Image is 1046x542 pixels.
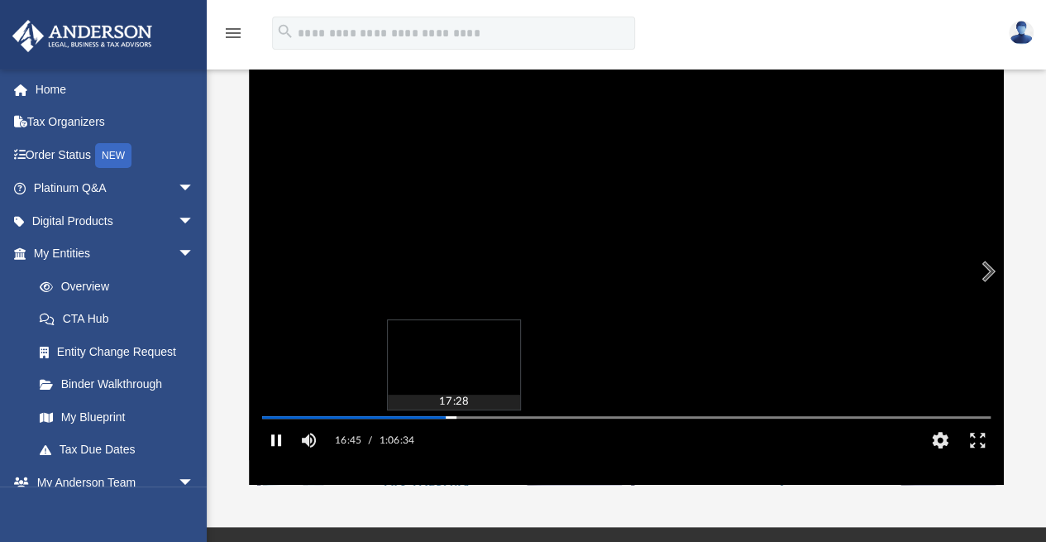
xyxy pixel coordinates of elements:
[968,248,1005,295] button: Next File
[249,58,1005,485] div: File preview
[23,270,219,303] a: Overview
[178,466,211,500] span: arrow_drop_down
[335,424,361,457] label: 16:45
[12,172,219,205] a: Platinum Q&Aarrow_drop_down
[276,22,294,41] i: search
[12,73,219,106] a: Home
[23,303,219,336] a: CTA Hub
[223,31,243,43] a: menu
[12,237,219,271] a: My Entitiesarrow_drop_down
[294,424,324,457] button: Mute
[178,204,211,238] span: arrow_drop_down
[958,424,996,457] button: Enter fullscreen
[223,23,243,43] i: menu
[23,335,219,368] a: Entity Change Request
[12,204,219,237] a: Digital Productsarrow_drop_down
[7,20,157,52] img: Anderson Advisors Platinum Portal
[23,368,219,401] a: Binder Walkthrough
[257,424,294,457] button: Pause
[12,106,219,139] a: Tax Organizers
[23,401,211,434] a: My Blueprint
[178,172,211,206] span: arrow_drop_down
[12,466,211,499] a: My Anderson Teamarrow_drop_down
[95,143,131,168] div: NEW
[249,410,1004,424] div: Media Slider
[921,424,958,457] button: Settings
[178,237,211,271] span: arrow_drop_down
[249,15,1005,486] div: Preview
[380,424,415,457] label: 1:06:34
[12,138,219,172] a: Order StatusNEW
[23,434,219,467] a: Tax Due Dates
[368,424,372,457] span: /
[388,395,520,410] div: 17:28
[1009,21,1034,45] img: User Pic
